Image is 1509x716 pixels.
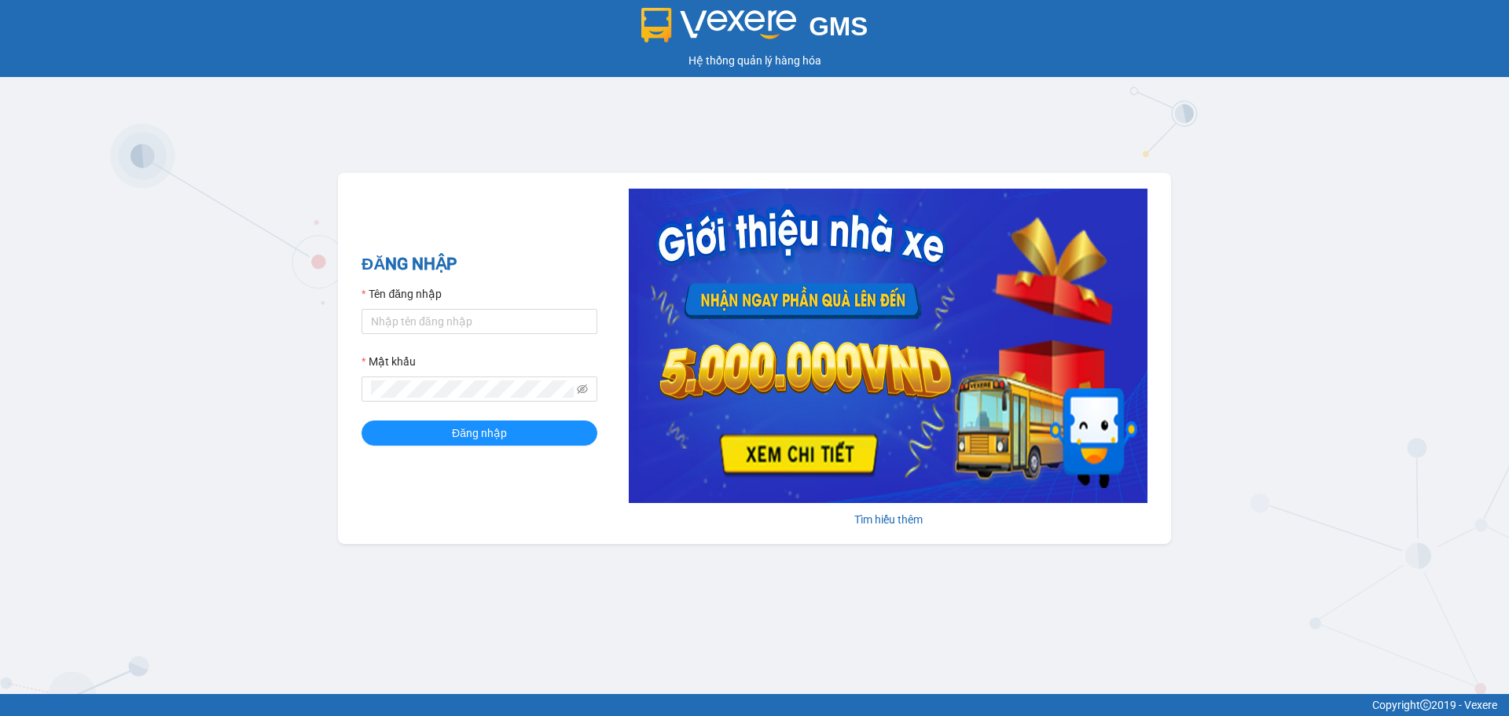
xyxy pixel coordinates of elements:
span: GMS [809,12,868,41]
input: Tên đăng nhập [362,309,597,334]
input: Mật khẩu [371,380,574,398]
img: banner-0 [629,189,1147,503]
div: Tìm hiểu thêm [629,511,1147,528]
span: Đăng nhập [452,424,507,442]
span: copyright [1420,699,1431,710]
span: eye-invisible [577,384,588,395]
div: Hệ thống quản lý hàng hóa [4,52,1505,69]
a: GMS [641,24,868,36]
label: Mật khẩu [362,353,416,370]
label: Tên đăng nhập [362,285,442,303]
img: logo 2 [641,8,797,42]
h2: ĐĂNG NHẬP [362,252,597,277]
div: Copyright 2019 - Vexere [12,696,1497,714]
button: Đăng nhập [362,420,597,446]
